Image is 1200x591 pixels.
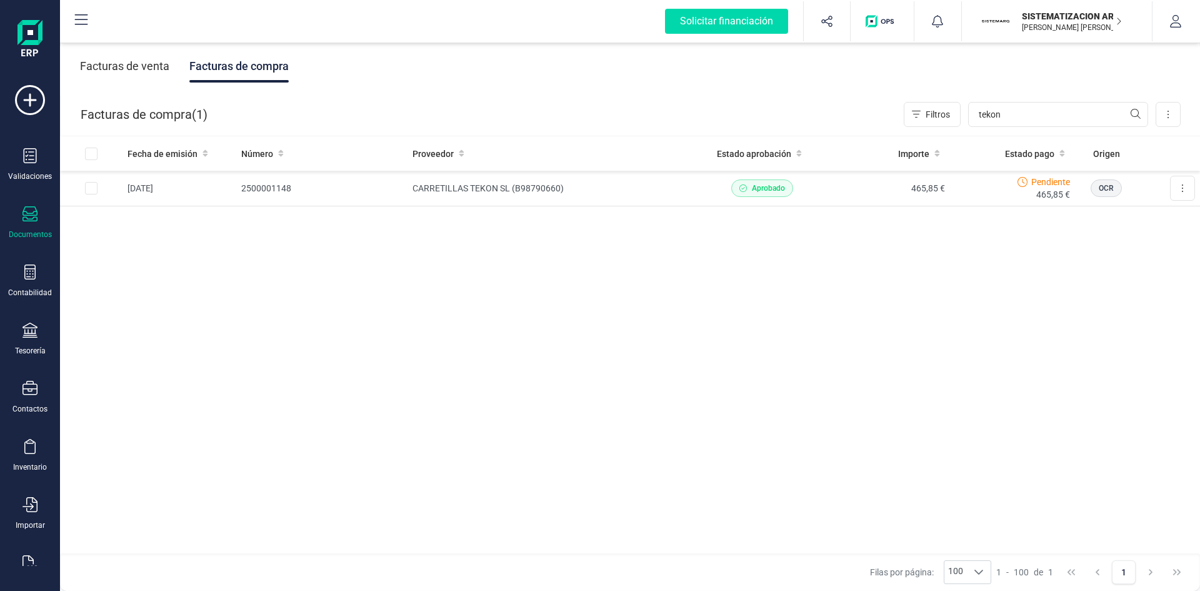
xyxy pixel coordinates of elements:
div: Contactos [12,404,47,414]
button: Filtros [904,102,961,127]
button: Page 1 [1112,560,1136,584]
span: Proveedor [412,148,454,160]
div: Importar [16,520,45,530]
div: - [996,566,1053,578]
span: 100 [944,561,967,583]
div: Inventario [13,462,47,472]
button: First Page [1059,560,1083,584]
img: Logo de OPS [866,15,899,28]
p: [PERSON_NAME] [PERSON_NAME] [1022,23,1122,33]
img: Logo Finanedi [17,20,42,60]
div: Solicitar financiación [665,9,788,34]
button: Previous Page [1086,560,1109,584]
div: Validaciones [8,171,52,181]
span: Origen [1093,148,1120,160]
span: Filtros [926,108,950,121]
span: Número [241,148,273,160]
span: Importe [898,148,929,160]
span: Fecha de emisión [127,148,197,160]
div: Contabilidad [8,288,52,298]
div: Filas por página: [870,560,991,584]
span: 1 [996,566,1001,578]
span: 100 [1014,566,1029,578]
button: Next Page [1139,560,1162,584]
div: Row Selected 99a0a91b-bd03-488d-afc1-575733deca67 [85,182,97,194]
span: de [1034,566,1043,578]
span: Pendiente [1031,176,1070,188]
button: SISISTEMATIZACION ARQUITECTONICA EN REFORMAS SL[PERSON_NAME] [PERSON_NAME] [977,1,1137,41]
span: Aprobado [752,183,785,194]
button: Last Page [1165,560,1189,584]
td: 2500001148 [236,171,407,206]
div: Tesorería [15,346,46,356]
div: Facturas de compra [189,50,289,83]
span: Estado pago [1005,148,1054,160]
span: 465,85 € [1036,188,1070,201]
div: All items unselected [85,148,97,160]
span: OCR [1099,183,1114,194]
div: Facturas de compra ( ) [81,102,207,127]
p: SISTEMATIZACION ARQUITECTONICA EN REFORMAS SL [1022,10,1122,23]
td: CARRETILLAS TEKON SL (B98790660) [407,171,699,206]
td: 465,85 € [824,171,950,206]
div: Documentos [9,230,52,240]
button: Solicitar financiación [650,1,803,41]
input: Buscar... [968,102,1148,127]
span: Estado aprobación [717,148,791,160]
span: 1 [196,106,203,123]
button: Logo de OPS [858,1,906,41]
img: SI [982,8,1009,35]
div: Facturas de venta [80,50,169,83]
td: [DATE] [122,171,236,206]
span: 1 [1048,566,1053,578]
